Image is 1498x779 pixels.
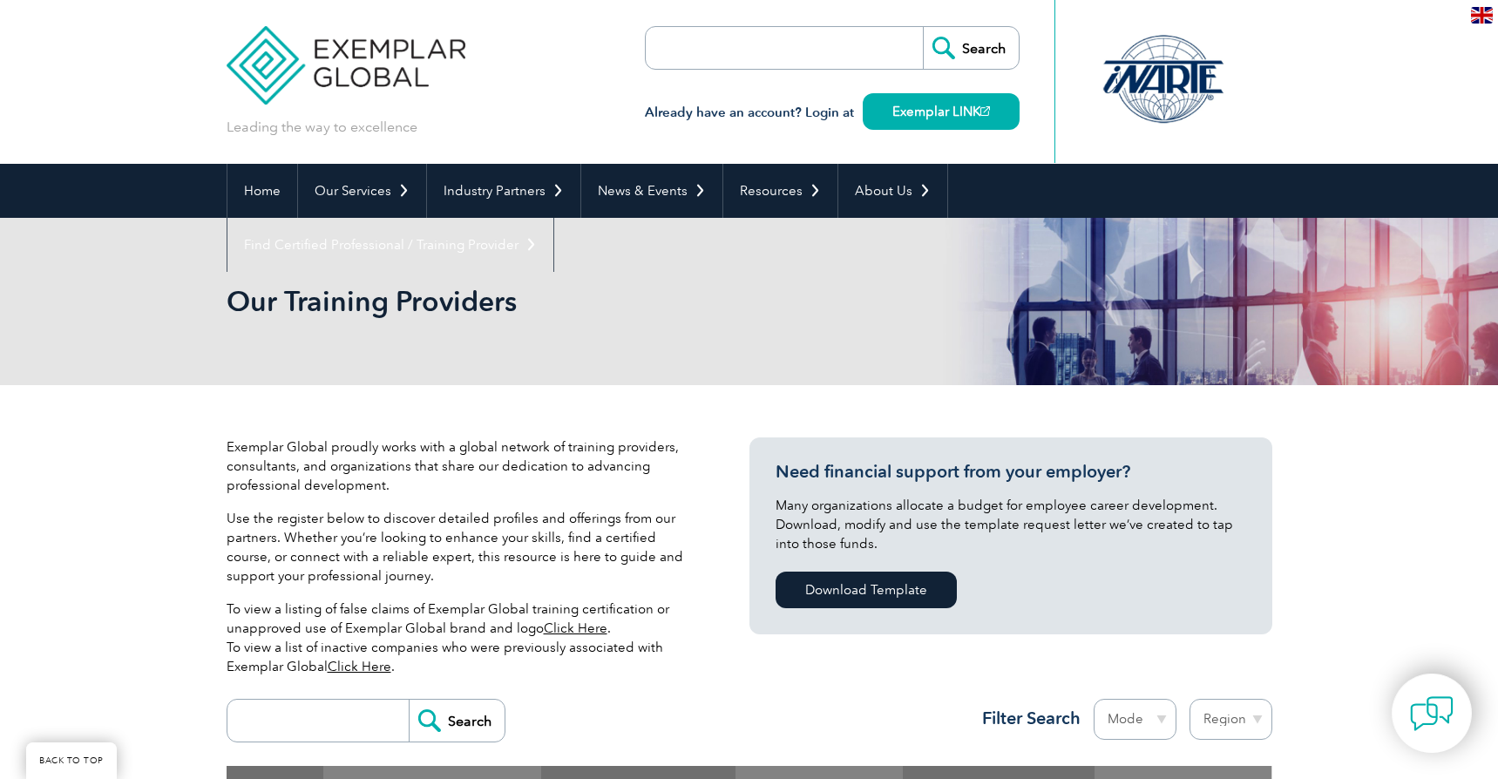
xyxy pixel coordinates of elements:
h3: Need financial support from your employer? [776,461,1246,483]
p: Use the register below to discover detailed profiles and offerings from our partners. Whether you... [227,509,697,586]
img: en [1471,7,1493,24]
a: About Us [838,164,947,218]
a: Exemplar LINK [863,93,1020,130]
h2: Our Training Providers [227,288,959,315]
a: Click Here [328,659,391,674]
p: Exemplar Global proudly works with a global network of training providers, consultants, and organ... [227,437,697,495]
a: Find Certified Professional / Training Provider [227,218,553,272]
p: To view a listing of false claims of Exemplar Global training certification or unapproved use of ... [227,599,697,676]
h3: Already have an account? Login at [645,102,1020,124]
input: Search [923,27,1019,69]
img: contact-chat.png [1410,692,1454,735]
img: open_square.png [980,106,990,116]
a: Home [227,164,297,218]
p: Leading the way to excellence [227,118,417,137]
a: Click Here [544,620,607,636]
p: Many organizations allocate a budget for employee career development. Download, modify and use th... [776,496,1246,553]
input: Search [409,700,505,742]
a: Download Template [776,572,957,608]
h3: Filter Search [972,708,1081,729]
a: Our Services [298,164,426,218]
a: BACK TO TOP [26,742,117,779]
a: Industry Partners [427,164,580,218]
a: Resources [723,164,837,218]
a: News & Events [581,164,722,218]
